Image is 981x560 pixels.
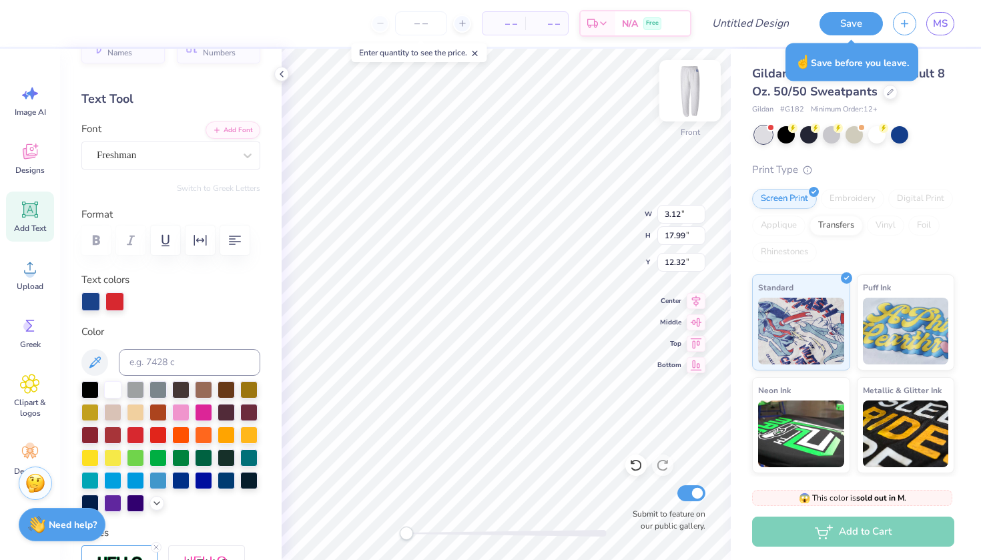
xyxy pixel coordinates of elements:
div: Screen Print [752,189,817,209]
span: ☝️ [795,53,811,71]
div: Vinyl [867,216,904,236]
div: Front [681,126,700,138]
div: Text Tool [81,90,260,108]
button: Switch to Greek Letters [177,183,260,194]
div: Transfers [809,216,863,236]
span: Designs [15,165,45,176]
span: Greek [20,339,41,350]
span: # G182 [780,104,804,115]
span: – – [533,17,560,31]
span: Free [646,19,659,28]
label: Format [81,207,260,222]
span: Gildan [752,104,773,115]
div: Embroidery [821,189,884,209]
label: Font [81,121,101,137]
span: MS [933,16,948,31]
strong: sold out in M [856,493,904,503]
span: Decorate [14,466,46,477]
span: Center [657,296,681,306]
span: Add Text [14,223,46,234]
span: Gildan Adult Heavy Blend Adult 8 Oz. 50/50 Sweatpants [752,65,945,99]
div: Applique [752,216,805,236]
span: Bottom [657,360,681,370]
span: Puff Ink [863,280,891,294]
span: Middle [657,317,681,328]
div: Rhinestones [752,242,817,262]
span: Clipart & logos [8,397,52,418]
span: Personalized Numbers [203,39,252,57]
button: Add Font [206,121,260,139]
img: Front [663,64,717,117]
button: Save [820,12,883,35]
div: Accessibility label [400,527,413,540]
span: – – [490,17,517,31]
a: MS [926,12,954,35]
label: Submit to feature on our public gallery. [625,508,705,532]
div: Print Type [752,162,954,178]
span: Personalized Names [107,39,157,57]
span: Image AI [15,107,46,117]
label: Color [81,324,260,340]
img: Neon Ink [758,400,844,467]
span: Standard [758,280,793,294]
div: Foil [908,216,940,236]
span: Neon Ink [758,383,791,397]
div: Save before you leave. [785,43,918,81]
input: – – [395,11,447,35]
label: Text colors [81,272,129,288]
span: Upload [17,281,43,292]
strong: Need help? [49,519,97,531]
span: 😱 [799,492,810,505]
span: Minimum Order: 12 + [811,104,878,115]
img: Metallic & Glitter Ink [863,400,949,467]
input: Untitled Design [701,10,799,37]
img: Standard [758,298,844,364]
div: Digital Print [888,189,953,209]
img: Puff Ink [863,298,949,364]
span: Metallic & Glitter Ink [863,383,942,397]
span: N/A [622,17,638,31]
div: Enter quantity to see the price. [352,43,487,62]
span: This color is . [799,492,906,504]
input: e.g. 7428 c [119,349,260,376]
span: Top [657,338,681,349]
